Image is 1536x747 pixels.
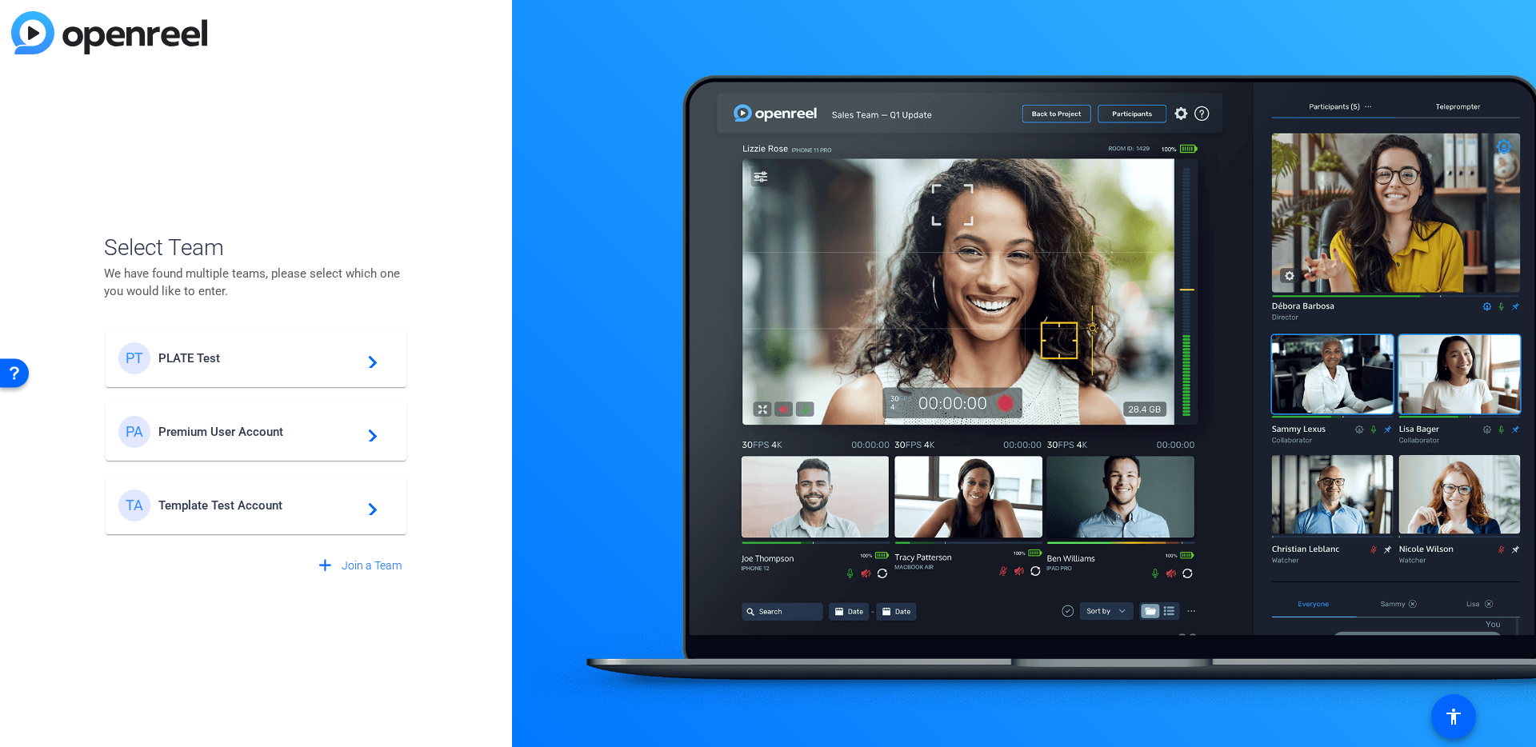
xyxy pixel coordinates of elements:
span: Select Team [104,231,408,265]
p: We have found multiple teams, please select which one you would like to enter. [104,265,408,300]
mat-icon: navigate_next [358,496,378,515]
div: TA [118,489,150,521]
mat-icon: accessibility [1444,707,1463,726]
mat-icon: navigate_next [358,349,378,368]
span: Premium User Account [158,425,358,439]
span: Join a Team [342,557,402,574]
button: Join a Team [309,552,408,581]
mat-icon: navigate_next [358,422,378,441]
mat-icon: add [315,556,335,576]
img: blue-gradient.svg [11,11,207,54]
span: PLATE Test [158,351,358,366]
div: PT [118,342,150,374]
span: Template Test Account [158,498,358,513]
div: PA [118,416,150,448]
